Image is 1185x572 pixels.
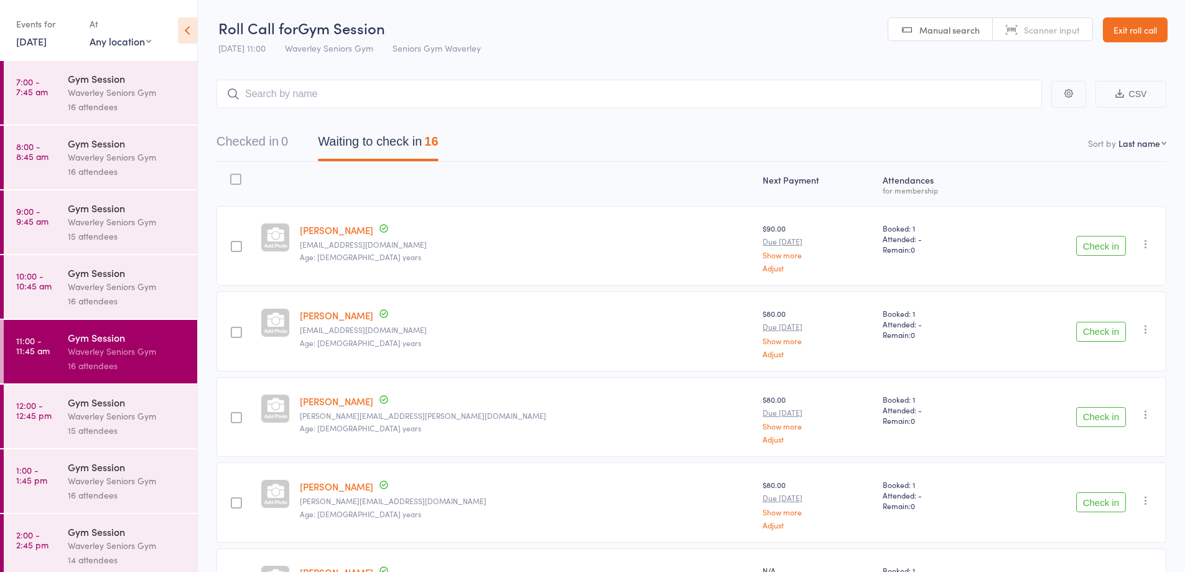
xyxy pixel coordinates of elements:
small: juliangoldschmidt@hotmail.com [300,497,753,505]
div: Waverley Seniors Gym [68,150,187,164]
time: 9:00 - 9:45 am [16,206,49,226]
div: 16 attendees [68,488,187,502]
div: Gym Session [68,266,187,279]
button: Check in [1076,236,1126,256]
a: 10:00 -10:45 amGym SessionWaverley Seniors Gym16 attendees [4,255,197,319]
span: Attended: - [883,319,990,329]
a: [PERSON_NAME] [300,309,373,322]
time: 12:00 - 12:45 pm [16,400,52,420]
span: Booked: 1 [883,223,990,233]
span: Attended: - [883,405,990,415]
span: 0 [911,329,915,340]
time: 1:00 - 1:45 pm [16,465,47,485]
small: Due [DATE] [763,408,872,417]
div: 16 attendees [68,164,187,179]
div: Waverley Seniors Gym [68,409,187,423]
div: 16 [424,134,438,148]
time: 2:00 - 2:45 pm [16,530,49,550]
div: At [90,14,151,34]
a: Show more [763,337,872,345]
div: Waverley Seniors Gym [68,344,187,359]
input: Search by name [216,80,1042,108]
div: 16 attendees [68,294,187,308]
span: Age: [DEMOGRAPHIC_DATA] years [300,423,421,433]
div: for membership [883,186,990,194]
a: 1:00 -1:45 pmGym SessionWaverley Seniors Gym16 attendees [4,449,197,513]
span: 0 [911,415,915,426]
span: [DATE] 11:00 [218,42,266,54]
span: Age: [DEMOGRAPHIC_DATA] years [300,509,421,519]
div: Next Payment [758,167,877,200]
div: Atten­dances [878,167,995,200]
a: Adjust [763,521,872,529]
a: Exit roll call [1103,17,1168,42]
span: Remain: [883,500,990,511]
span: Booked: 1 [883,394,990,405]
a: Show more [763,251,872,259]
span: 0 [911,244,915,255]
time: 8:00 - 8:45 am [16,141,49,161]
div: 0 [281,134,288,148]
span: Booked: 1 [883,479,990,490]
a: Show more [763,508,872,516]
span: 0 [911,500,915,511]
span: Attended: - [883,490,990,500]
label: Sort by [1088,137,1116,149]
button: Check in [1076,407,1126,427]
span: Roll Call for [218,17,298,38]
a: [PERSON_NAME] [300,480,373,493]
span: Manual search [919,24,980,36]
time: 7:00 - 7:45 am [16,77,48,96]
time: 10:00 - 10:45 am [16,271,52,291]
div: Gym Session [68,395,187,409]
a: [DATE] [16,34,47,48]
div: 16 attendees [68,359,187,373]
div: Gym Session [68,460,187,474]
span: Age: [DEMOGRAPHIC_DATA] years [300,251,421,262]
div: Gym Session [68,331,187,344]
div: $80.00 [763,479,872,528]
div: Gym Session [68,201,187,215]
button: Waiting to check in16 [318,128,438,161]
div: Waverley Seniors Gym [68,474,187,488]
a: Adjust [763,435,872,443]
a: Adjust [763,264,872,272]
time: 11:00 - 11:45 am [16,335,50,355]
span: Remain: [883,415,990,426]
div: $80.00 [763,308,872,357]
a: Show more [763,422,872,430]
button: CSV [1095,81,1166,108]
button: Checked in0 [216,128,288,161]
div: Last name [1118,137,1160,149]
a: [PERSON_NAME] [300,223,373,237]
span: Seniors Gym Waverley [393,42,481,54]
button: Check in [1076,322,1126,342]
span: Booked: 1 [883,308,990,319]
div: Events for [16,14,77,34]
div: Any location [90,34,151,48]
a: Adjust [763,350,872,358]
button: Check in [1076,492,1126,512]
small: abitzfamily@gmail.com [300,240,753,249]
div: Gym Session [68,136,187,150]
div: $80.00 [763,394,872,443]
div: Waverley Seniors Gym [68,215,187,229]
small: Due [DATE] [763,322,872,331]
div: Gym Session [68,525,187,538]
span: Age: [DEMOGRAPHIC_DATA] years [300,337,421,348]
a: 9:00 -9:45 amGym SessionWaverley Seniors Gym15 attendees [4,190,197,254]
span: Waverley Seniors Gym [285,42,373,54]
span: Remain: [883,329,990,340]
span: Scanner input [1024,24,1080,36]
span: Attended: - [883,233,990,244]
a: 8:00 -8:45 amGym SessionWaverley Seniors Gym16 attendees [4,126,197,189]
a: 7:00 -7:45 amGym SessionWaverley Seniors Gym16 attendees [4,61,197,124]
a: 11:00 -11:45 amGym SessionWaverley Seniors Gym16 attendees [4,320,197,383]
div: Waverley Seniors Gym [68,279,187,294]
small: gary.feeney@bigpond.com [300,411,753,420]
span: Remain: [883,244,990,255]
div: $90.00 [763,223,872,272]
div: 14 attendees [68,553,187,567]
a: 12:00 -12:45 pmGym SessionWaverley Seniors Gym15 attendees [4,385,197,448]
div: 15 attendees [68,423,187,438]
